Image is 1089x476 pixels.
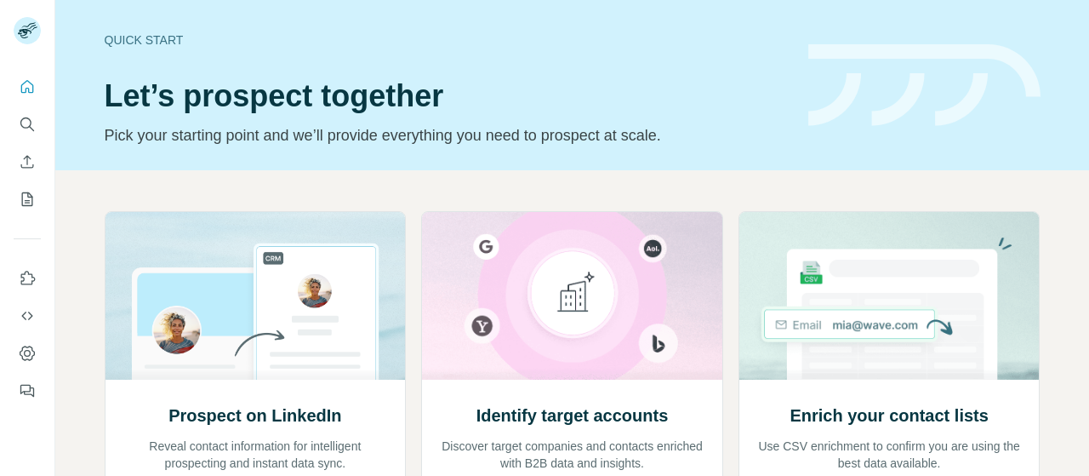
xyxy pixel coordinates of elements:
[790,404,988,427] h2: Enrich your contact lists
[105,79,788,113] h1: Let’s prospect together
[14,109,41,140] button: Search
[14,263,41,294] button: Use Surfe on LinkedIn
[105,32,788,49] div: Quick start
[14,72,41,102] button: Quick start
[14,146,41,177] button: Enrich CSV
[808,44,1041,127] img: banner
[105,123,788,147] p: Pick your starting point and we’ll provide everything you need to prospect at scale.
[439,438,705,472] p: Discover target companies and contacts enriched with B2B data and insights.
[168,404,341,427] h2: Prospect on LinkedIn
[14,301,41,331] button: Use Surfe API
[123,438,389,472] p: Reveal contact information for intelligent prospecting and instant data sync.
[14,184,41,215] button: My lists
[476,404,669,427] h2: Identify target accounts
[738,212,1041,380] img: Enrich your contact lists
[14,376,41,406] button: Feedback
[421,212,723,380] img: Identify target accounts
[756,438,1023,472] p: Use CSV enrichment to confirm you are using the best data available.
[14,338,41,369] button: Dashboard
[105,212,407,380] img: Prospect on LinkedIn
